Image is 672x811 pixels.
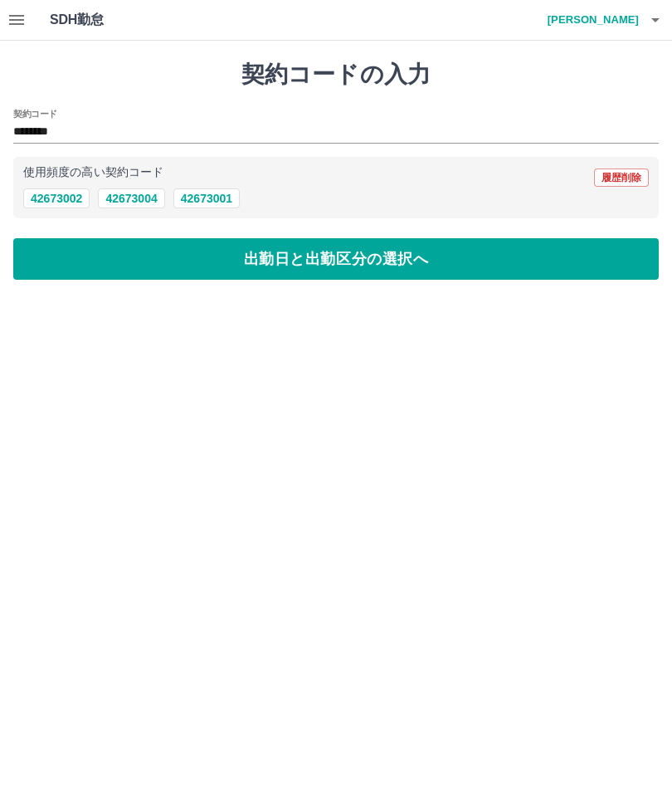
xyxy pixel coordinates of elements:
[23,188,90,208] button: 42673002
[173,188,240,208] button: 42673001
[13,107,57,120] h2: 契約コード
[23,167,163,178] p: 使用頻度の高い契約コード
[594,169,649,187] button: 履歴削除
[13,61,659,89] h1: 契約コードの入力
[13,238,659,280] button: 出勤日と出勤区分の選択へ
[98,188,164,208] button: 42673004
